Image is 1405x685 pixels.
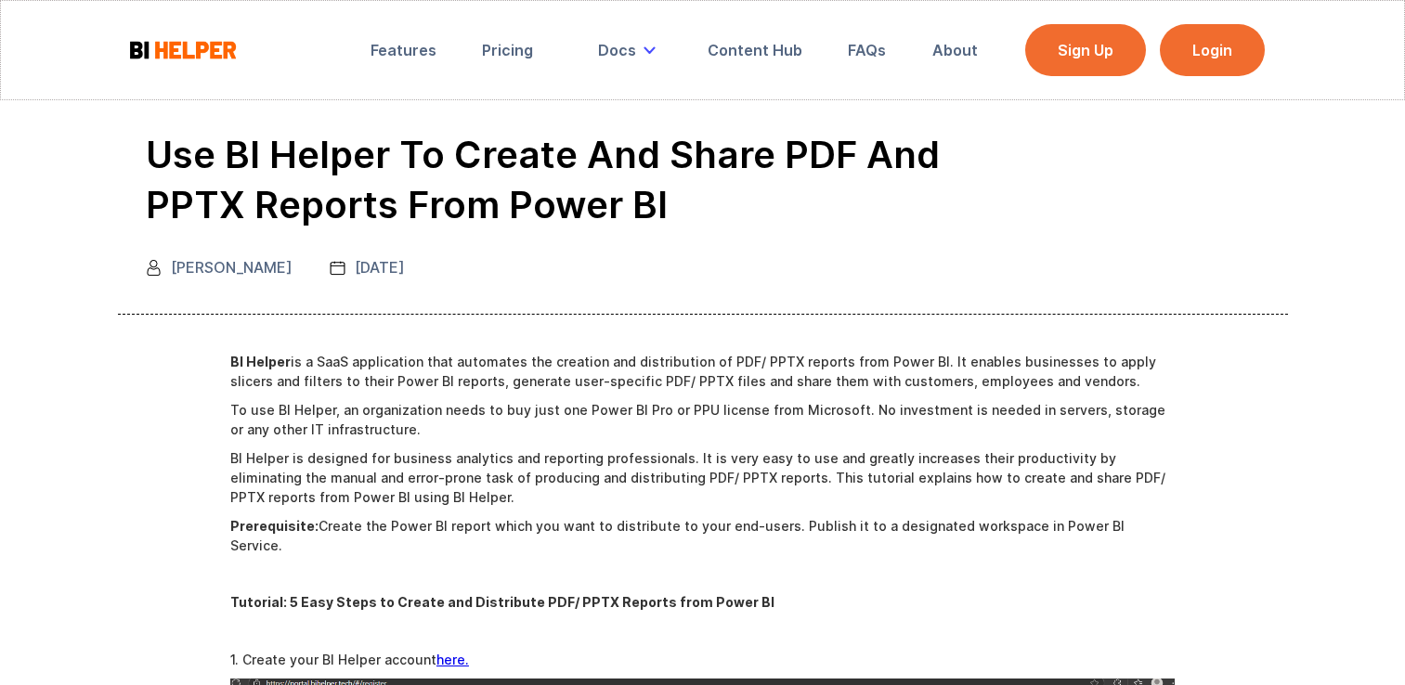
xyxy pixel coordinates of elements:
[848,41,886,59] div: FAQs
[835,30,899,71] a: FAQs
[695,30,815,71] a: Content Hub
[171,258,293,277] div: [PERSON_NAME]
[585,30,675,71] div: Docs
[371,41,436,59] div: Features
[919,30,991,71] a: About
[230,650,1175,669] p: 1. Create your BI Helper account
[469,30,546,71] a: Pricing
[932,41,978,59] div: About
[230,516,1175,555] p: Create the Power BI report which you want to distribute to your end-users. Publish it to a design...
[146,130,982,230] h1: Use BI Helper To Create And Share PDF and PPTX Reports From Power BI
[358,30,449,71] a: Features
[230,564,1175,584] p: ‍
[355,258,405,277] div: [DATE]
[230,352,1175,391] p: is a SaaS application that automates the creation and distribution of PDF/ PPTX reports from Powe...
[1160,24,1265,76] a: Login
[436,652,469,667] a: here.
[230,448,1175,507] p: BI Helper is designed for business analytics and reporting professionals. It is very easy to use ...
[1025,24,1146,76] a: Sign Up
[708,41,802,59] div: Content Hub
[230,400,1175,439] p: To use BI Helper, an organization needs to buy just one Power BI Pro or PPU license from Microsof...
[230,621,1175,640] p: ‍
[598,41,636,59] div: Docs
[230,354,291,369] strong: BI Helper
[230,593,1175,612] h5: Tutorial: 5 Easy Steps to Create and Distribute PDF/ PPTX Reports from Power BI
[230,518,319,534] strong: Prerequisite:
[482,41,533,59] div: Pricing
